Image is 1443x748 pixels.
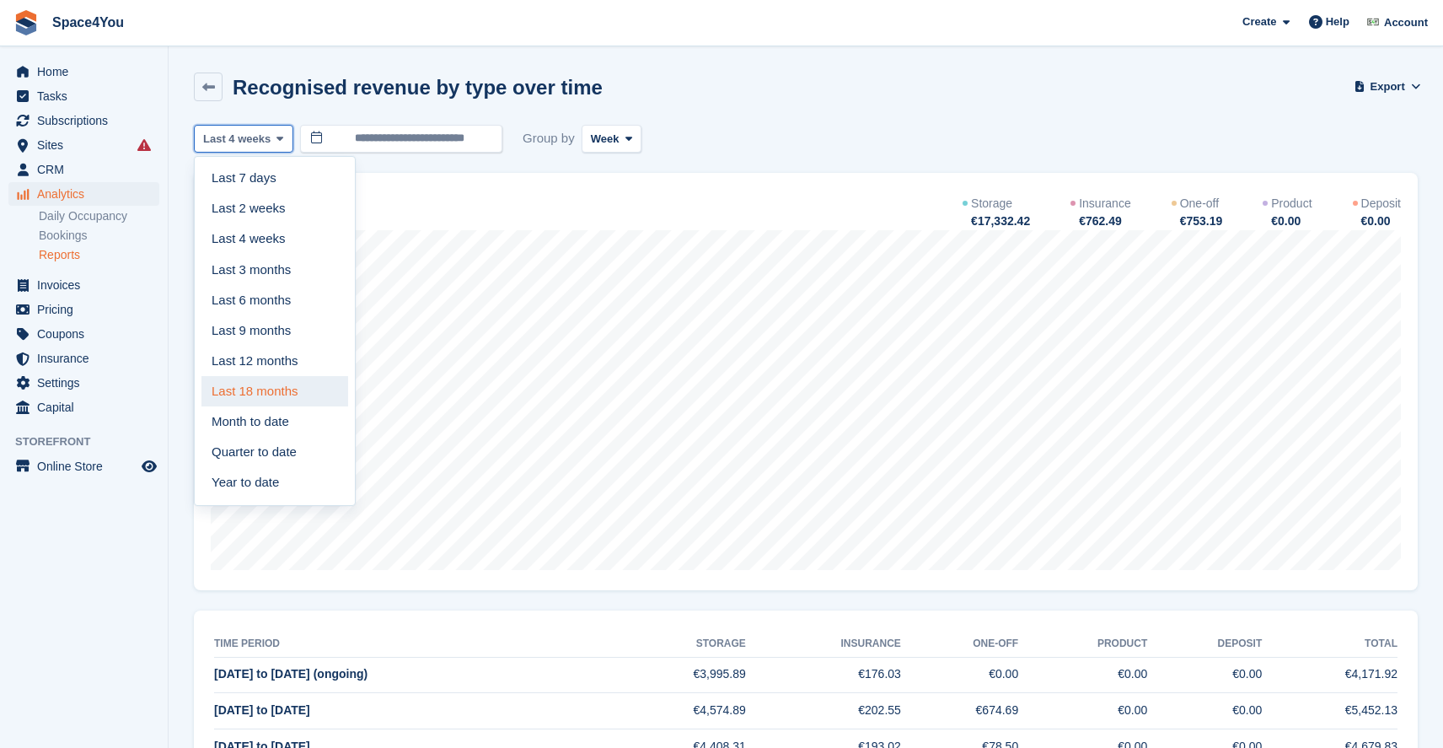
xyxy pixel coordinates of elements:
td: €0.00 [1147,693,1262,729]
td: €674.69 [901,693,1018,729]
span: Last 4 weeks [203,131,271,148]
button: Export [1357,73,1418,100]
a: Last 9 months [201,315,348,346]
td: €176.03 [746,657,901,693]
div: €0.00 [1269,213,1312,230]
span: Invoices [37,273,138,297]
span: Tasks [37,84,138,108]
div: Insurance [1079,195,1130,213]
div: Deposit [1361,195,1401,213]
a: menu [8,396,159,419]
span: Online Store [37,455,138,478]
th: Time period [214,631,610,658]
a: Last 7 days [201,164,348,194]
td: €3,995.89 [610,657,746,693]
div: €0.00 [1360,213,1401,230]
th: insurance [746,631,901,658]
i: Smart entry sync failures have occurred [137,138,151,152]
span: Capital [37,396,138,419]
div: Storage [971,195,1012,213]
a: Daily Occupancy [39,208,159,224]
th: One-off [901,631,1018,658]
a: menu [8,322,159,346]
span: Help [1326,13,1349,30]
a: Month to date [201,406,348,437]
img: stora-icon-8386f47178a22dfd0bd8f6a31ec36ba5ce8667c1dd55bd0f319d3a0aa187defe.svg [13,10,39,35]
td: €0.00 [1018,693,1147,729]
a: Quarter to date [201,437,348,467]
a: Last 3 months [201,255,348,285]
td: €0.00 [901,657,1018,693]
th: Storage [610,631,746,658]
a: Last 18 months [201,376,348,406]
a: menu [8,158,159,181]
a: Space4You [46,8,131,36]
span: Storefront [15,433,168,450]
a: menu [8,182,159,206]
span: Account [1384,14,1428,31]
span: Sites [37,133,138,157]
span: Settings [37,371,138,395]
span: Coupons [37,322,138,346]
a: menu [8,273,159,297]
th: Total [1262,631,1397,658]
span: [DATE] to [DATE] [214,703,310,717]
a: menu [8,371,159,395]
h2: Recognised revenue by type over time [233,76,603,99]
td: €0.00 [1147,657,1262,693]
a: Preview store [139,456,159,476]
a: Last 12 months [201,346,348,376]
a: Reports [39,247,159,263]
div: €762.49 [1077,213,1130,230]
a: menu [8,298,159,321]
a: Last 6 months [201,285,348,315]
a: menu [8,109,159,132]
a: menu [8,455,159,478]
span: Subscriptions [37,109,138,132]
span: [DATE] to [DATE] (ongoing) [214,667,367,681]
a: menu [8,133,159,157]
div: Product [1271,195,1312,213]
a: menu [8,84,159,108]
th: Deposit [1147,631,1262,658]
td: €202.55 [746,693,901,729]
span: Week [591,131,620,148]
div: €17,332.42 [969,213,1030,230]
span: CRM [37,158,138,181]
th: Product [1018,631,1147,658]
div: One-off [1180,195,1219,213]
button: Week [582,125,641,153]
span: Insurance [37,347,138,370]
button: Last 4 weeks [194,125,293,153]
span: Create [1242,13,1276,30]
div: €753.19 [1178,213,1223,230]
a: Last 4 weeks [201,224,348,255]
a: Bookings [39,228,159,244]
a: Last 2 weeks [201,194,348,224]
td: €4,574.89 [610,693,746,729]
span: Group by [523,125,575,153]
td: €0.00 [1018,657,1147,693]
a: menu [8,347,159,370]
a: Year to date [201,467,348,498]
td: €4,171.92 [1262,657,1397,693]
img: Finn-Kristof Kausch [1365,13,1381,30]
span: Analytics [37,182,138,206]
span: Export [1371,78,1405,95]
a: menu [8,60,159,83]
td: €5,452.13 [1262,693,1397,729]
span: Pricing [37,298,138,321]
span: Home [37,60,138,83]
